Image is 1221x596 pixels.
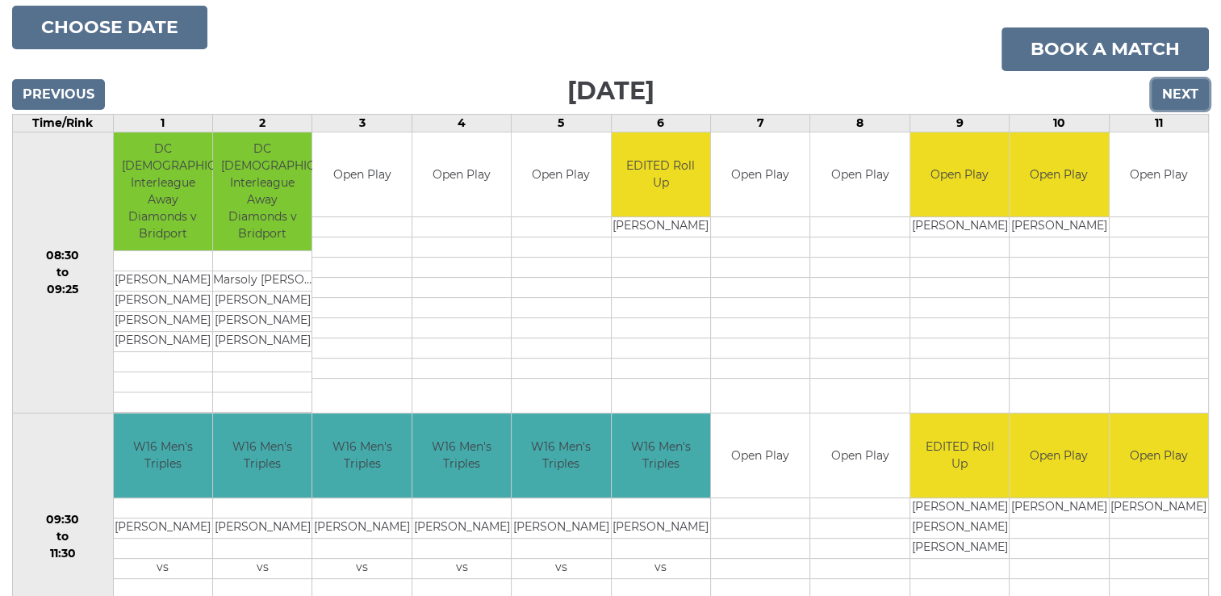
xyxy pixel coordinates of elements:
td: 10 [1010,114,1109,132]
td: Open Play [810,413,909,498]
td: W16 Men's Triples [612,413,710,498]
td: [PERSON_NAME] [910,539,1009,559]
td: 8 [810,114,909,132]
td: [PERSON_NAME] [114,311,212,331]
td: Open Play [1010,132,1108,217]
td: [PERSON_NAME] [1010,217,1108,237]
td: Open Play [312,132,411,217]
input: Previous [12,79,105,110]
td: [PERSON_NAME] [114,271,212,291]
td: DC [DEMOGRAPHIC_DATA] Interleague Away Diamonds v Bridport [213,132,312,251]
td: 2 [212,114,312,132]
td: Open Play [512,132,610,217]
a: Book a match [1001,27,1209,71]
td: [PERSON_NAME] [612,518,710,539]
td: 9 [909,114,1009,132]
td: W16 Men's Triples [412,413,511,498]
td: W16 Men's Triples [114,413,212,498]
td: Time/Rink [13,114,114,132]
td: vs [512,559,610,579]
td: [PERSON_NAME] [1010,498,1108,518]
td: DC [DEMOGRAPHIC_DATA] Interleague Away Diamonds v Bridport [114,132,212,251]
td: 1 [113,114,212,132]
input: Next [1152,79,1209,110]
td: [PERSON_NAME] [312,518,411,539]
td: [PERSON_NAME] [512,518,610,539]
td: [PERSON_NAME] [612,217,710,237]
td: vs [412,559,511,579]
td: vs [114,559,212,579]
td: W16 Men's Triples [312,413,411,498]
td: vs [213,559,312,579]
td: [PERSON_NAME] [910,518,1009,539]
td: Open Play [711,413,809,498]
td: [PERSON_NAME] [114,331,212,351]
td: 3 [312,114,412,132]
td: Open Play [711,132,809,217]
td: [PERSON_NAME] [213,291,312,311]
td: 7 [710,114,809,132]
td: [PERSON_NAME] [213,518,312,539]
td: EDITED Roll Up [612,132,710,217]
td: vs [312,559,411,579]
td: [PERSON_NAME] [910,498,1009,518]
td: [PERSON_NAME] [213,311,312,331]
td: [PERSON_NAME] [114,291,212,311]
td: 08:30 to 09:25 [13,132,114,413]
td: Open Play [1010,413,1108,498]
td: Open Play [1110,132,1209,217]
td: [PERSON_NAME] [910,217,1009,237]
td: [PERSON_NAME] [213,331,312,351]
td: Marsoly [PERSON_NAME] [213,271,312,291]
td: Open Play [1110,413,1209,498]
td: Open Play [810,132,909,217]
td: Open Play [910,132,1009,217]
td: W16 Men's Triples [512,413,610,498]
button: Choose date [12,6,207,49]
td: Open Play [412,132,511,217]
td: 6 [611,114,710,132]
td: 11 [1109,114,1209,132]
td: EDITED Roll Up [910,413,1009,498]
td: [PERSON_NAME] [1110,498,1209,518]
td: [PERSON_NAME] [114,518,212,539]
td: W16 Men's Triples [213,413,312,498]
td: [PERSON_NAME] [412,518,511,539]
td: vs [612,559,710,579]
td: 4 [412,114,511,132]
td: 5 [512,114,611,132]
